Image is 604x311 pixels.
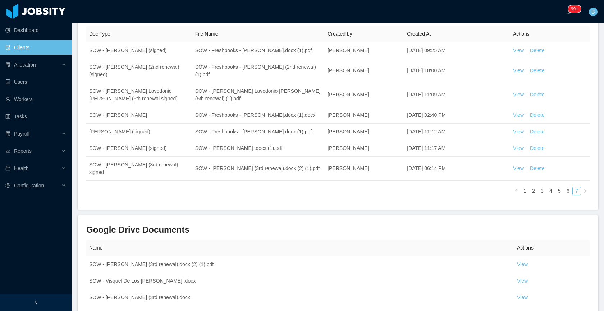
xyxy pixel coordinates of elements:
a: View [517,261,528,267]
a: View [513,47,524,53]
span: Doc Type [89,31,110,37]
td: [PERSON_NAME] [325,107,404,124]
td: [DATE] 11:12 AM [404,124,510,140]
a: 7 [573,187,581,195]
span: File Name [195,31,218,37]
sup: 245 [568,5,581,13]
a: Delete [530,92,544,97]
td: SOW - [PERSON_NAME] (3rd renewal).docx [86,289,514,306]
a: View [513,112,524,118]
a: View [517,278,528,284]
td: SOW - [PERSON_NAME] (3rd renewal) signed [86,157,192,181]
a: Delete [530,129,544,134]
td: SOW - [PERSON_NAME] (3rd renewal).docx (2) (1).pdf [192,157,325,181]
td: SOW - [PERSON_NAME] (signed) [86,42,192,59]
a: Delete [530,47,544,53]
td: [PERSON_NAME] (signed) [86,124,192,140]
td: SOW - Visquel De Los [PERSON_NAME] .docx [86,273,514,289]
i: icon: solution [5,62,10,67]
a: View [513,145,524,151]
h3: Google Drive Documents [86,224,590,235]
a: Delete [530,68,544,73]
i: icon: setting [5,183,10,188]
td: SOW - [PERSON_NAME] (2nd renewal) (signed) [86,59,192,83]
a: View [513,92,524,97]
td: SOW - Freshbooks - [PERSON_NAME].docx (1).docx [192,107,325,124]
a: icon: auditClients [5,40,66,55]
td: SOW - Freshbooks - [PERSON_NAME] (2nd renewal) (1).pdf [192,59,325,83]
li: 5 [555,187,564,195]
a: View [517,294,528,300]
td: [DATE] 06:14 PM [404,157,510,181]
td: [PERSON_NAME] [325,83,404,107]
i: icon: file-protect [5,131,10,136]
a: Delete [530,112,544,118]
td: [PERSON_NAME] [325,140,404,157]
i: icon: medicine-box [5,166,10,171]
span: Created At [407,31,431,37]
i: icon: bell [566,9,571,14]
td: [DATE] 11:17 AM [404,140,510,157]
a: 3 [538,187,546,195]
td: SOW - [PERSON_NAME] (3rd renewal).docx (2) (1).pdf [86,256,514,273]
li: Next Page [581,187,590,195]
td: SOW - [PERSON_NAME] Lavedonio [PERSON_NAME] (5th renewal) (1).pdf [192,83,325,107]
span: Actions [517,245,534,251]
span: Allocation [14,62,36,68]
a: 5 [555,187,563,195]
li: 3 [538,187,546,195]
td: SOW - Freshbooks - [PERSON_NAME].docx (1).pdf [192,42,325,59]
span: B [591,8,595,16]
i: icon: right [583,189,587,193]
a: icon: robotUsers [5,75,66,89]
a: 1 [521,187,529,195]
td: [DATE] 02:40 PM [404,107,510,124]
td: [DATE] 10:00 AM [404,59,510,83]
li: Previous Page [512,187,521,195]
li: 7 [572,187,581,195]
a: icon: profileTasks [5,109,66,124]
td: [PERSON_NAME] [325,59,404,83]
span: Reports [14,148,32,154]
td: [PERSON_NAME] [325,42,404,59]
span: Health [14,165,28,171]
a: Delete [530,145,544,151]
span: Created by [328,31,352,37]
span: Configuration [14,183,44,188]
span: Name [89,245,102,251]
i: icon: line-chart [5,148,10,154]
td: [DATE] 09:25 AM [404,42,510,59]
a: 2 [530,187,537,195]
a: icon: pie-chartDashboard [5,23,66,37]
td: [PERSON_NAME] [325,124,404,140]
td: SOW - [PERSON_NAME] (signed) [86,140,192,157]
a: View [513,165,524,171]
td: [PERSON_NAME] [325,157,404,181]
span: Actions [513,31,530,37]
a: icon: userWorkers [5,92,66,106]
td: [DATE] 11:09 AM [404,83,510,107]
a: 6 [564,187,572,195]
a: View [513,129,524,134]
span: Payroll [14,131,29,137]
td: SOW - Freshbooks - [PERSON_NAME].docx (1).pdf [192,124,325,140]
i: icon: left [514,189,518,193]
a: Delete [530,165,544,171]
td: SOW - [PERSON_NAME] .docx (1).pdf [192,140,325,157]
td: SOW - [PERSON_NAME] Lavedonio [PERSON_NAME] (5th renewal signed) [86,83,192,107]
a: 4 [547,187,555,195]
li: 2 [529,187,538,195]
a: View [513,68,524,73]
td: SOW - [PERSON_NAME] [86,107,192,124]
